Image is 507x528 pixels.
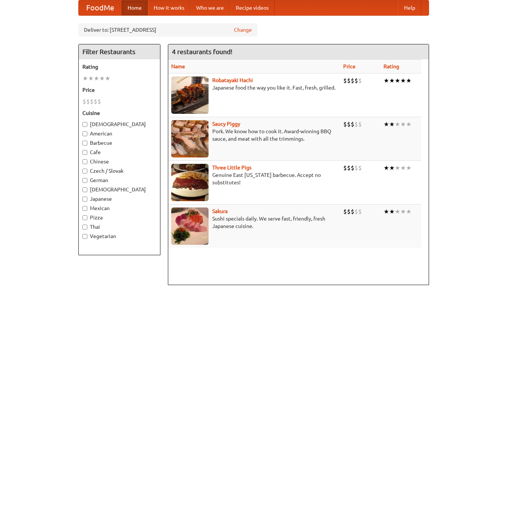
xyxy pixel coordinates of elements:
li: ★ [389,164,395,172]
li: ★ [384,120,389,128]
input: [DEMOGRAPHIC_DATA] [82,122,87,127]
li: $ [354,120,358,128]
li: ★ [400,207,406,216]
a: Help [398,0,421,15]
a: FoodMe [79,0,122,15]
input: Cafe [82,150,87,155]
label: Mexican [82,204,156,212]
li: $ [351,120,354,128]
li: $ [351,164,354,172]
li: $ [347,76,351,85]
p: Japanese food the way you like it. Fast, fresh, grilled. [171,84,338,91]
li: $ [82,97,86,106]
a: How it works [148,0,190,15]
li: $ [358,207,362,216]
li: $ [90,97,94,106]
li: $ [351,207,354,216]
label: [DEMOGRAPHIC_DATA] [82,186,156,193]
li: $ [358,120,362,128]
label: Chinese [82,158,156,165]
input: Chinese [82,159,87,164]
li: $ [86,97,90,106]
a: Name [171,63,185,69]
img: saucy.jpg [171,120,209,157]
a: Home [122,0,148,15]
li: ★ [105,74,110,82]
li: $ [347,164,351,172]
li: $ [343,76,347,85]
input: Czech / Slovak [82,169,87,174]
li: $ [354,207,358,216]
li: ★ [395,164,400,172]
li: ★ [389,76,395,85]
li: ★ [395,76,400,85]
li: $ [358,164,362,172]
input: Pizza [82,215,87,220]
li: $ [354,76,358,85]
li: ★ [94,74,99,82]
li: ★ [88,74,94,82]
ng-pluralize: 4 restaurants found! [172,48,232,55]
img: robatayaki.jpg [171,76,209,114]
a: Change [234,26,252,34]
label: Japanese [82,195,156,203]
input: German [82,178,87,183]
input: Japanese [82,197,87,201]
a: Who we are [190,0,230,15]
li: ★ [99,74,105,82]
li: ★ [400,120,406,128]
li: ★ [406,164,411,172]
a: Rating [384,63,399,69]
label: American [82,130,156,137]
a: Robatayaki Hachi [212,77,253,83]
p: Genuine East [US_STATE] barbecue. Accept no substitutes! [171,171,338,186]
li: ★ [400,76,406,85]
li: ★ [395,120,400,128]
div: Deliver to: [STREET_ADDRESS] [78,23,257,37]
h5: Cuisine [82,109,156,117]
p: Pork. We know how to cook it. Award-winning BBQ sauce, and meat with all the trimmings. [171,128,338,143]
li: ★ [406,76,411,85]
li: ★ [389,120,395,128]
li: ★ [406,207,411,216]
label: [DEMOGRAPHIC_DATA] [82,121,156,128]
input: Mexican [82,206,87,211]
li: ★ [400,164,406,172]
label: Cafe [82,149,156,156]
li: $ [351,76,354,85]
li: ★ [395,207,400,216]
li: $ [343,164,347,172]
a: Recipe videos [230,0,275,15]
input: Barbecue [82,141,87,146]
a: Saucy Piggy [212,121,240,127]
li: $ [94,97,97,106]
label: German [82,176,156,184]
li: $ [347,120,351,128]
li: $ [358,76,362,85]
li: $ [343,120,347,128]
input: [DEMOGRAPHIC_DATA] [82,187,87,192]
li: $ [343,207,347,216]
li: ★ [389,207,395,216]
label: Czech / Slovak [82,167,156,175]
a: Sakura [212,208,228,214]
a: Price [343,63,356,69]
li: ★ [82,74,88,82]
input: American [82,131,87,136]
li: ★ [384,164,389,172]
p: Sushi specials daily. We serve fast, friendly, fresh Japanese cuisine. [171,215,338,230]
img: littlepigs.jpg [171,164,209,201]
li: ★ [384,207,389,216]
a: Three Little Pigs [212,165,251,171]
label: Barbecue [82,139,156,147]
input: Thai [82,225,87,229]
img: sakura.jpg [171,207,209,245]
li: ★ [406,120,411,128]
label: Pizza [82,214,156,221]
li: ★ [384,76,389,85]
h4: Filter Restaurants [79,44,160,59]
li: $ [97,97,101,106]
